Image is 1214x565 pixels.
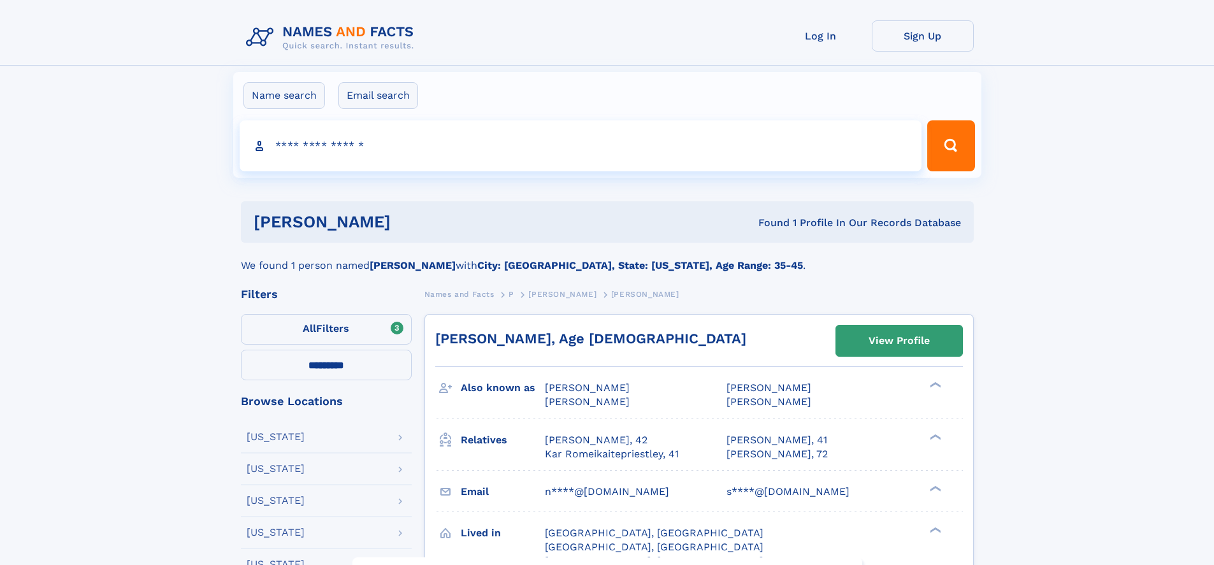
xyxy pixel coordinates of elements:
[461,377,545,399] h3: Also known as
[303,322,316,334] span: All
[528,290,596,299] span: [PERSON_NAME]
[726,396,811,408] span: [PERSON_NAME]
[611,290,679,299] span: [PERSON_NAME]
[545,541,763,553] span: [GEOGRAPHIC_DATA], [GEOGRAPHIC_DATA]
[528,286,596,302] a: [PERSON_NAME]
[338,82,418,109] label: Email search
[545,433,647,447] a: [PERSON_NAME], 42
[247,432,305,442] div: [US_STATE]
[509,290,514,299] span: P
[461,481,545,503] h3: Email
[545,396,630,408] span: [PERSON_NAME]
[869,326,930,355] div: View Profile
[435,331,746,347] a: [PERSON_NAME], Age [DEMOGRAPHIC_DATA]
[574,216,961,230] div: Found 1 Profile In Our Records Database
[509,286,514,302] a: P
[927,381,942,389] div: ❯
[461,522,545,544] h3: Lived in
[247,496,305,506] div: [US_STATE]
[241,396,412,407] div: Browse Locations
[461,429,545,451] h3: Relatives
[545,527,763,539] span: [GEOGRAPHIC_DATA], [GEOGRAPHIC_DATA]
[872,20,974,52] a: Sign Up
[247,464,305,474] div: [US_STATE]
[545,382,630,394] span: [PERSON_NAME]
[247,527,305,538] div: [US_STATE]
[927,484,942,492] div: ❯
[726,433,827,447] a: [PERSON_NAME], 41
[241,314,412,345] label: Filters
[370,259,456,271] b: [PERSON_NAME]
[477,259,803,271] b: City: [GEOGRAPHIC_DATA], State: [US_STATE], Age Range: 35-45
[241,20,424,55] img: Logo Names and Facts
[726,382,811,394] span: [PERSON_NAME]
[927,433,942,441] div: ❯
[726,447,828,461] a: [PERSON_NAME], 72
[424,286,495,302] a: Names and Facts
[254,214,575,230] h1: [PERSON_NAME]
[770,20,872,52] a: Log In
[927,120,974,171] button: Search Button
[240,120,922,171] input: search input
[241,243,974,273] div: We found 1 person named with .
[241,289,412,300] div: Filters
[927,526,942,534] div: ❯
[243,82,325,109] label: Name search
[545,447,679,461] a: Kar Romeikaitepriestley, 41
[836,325,962,356] a: View Profile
